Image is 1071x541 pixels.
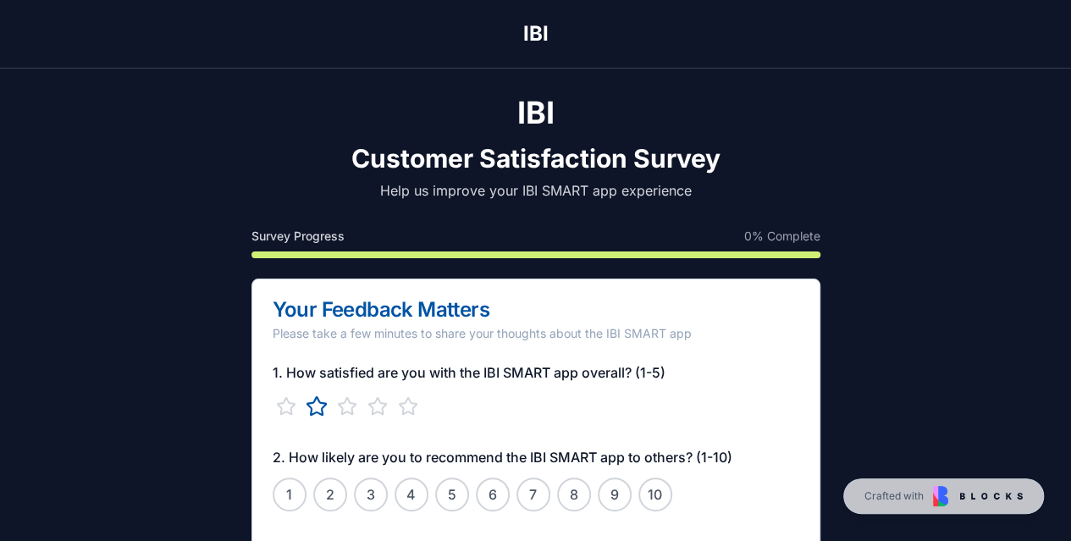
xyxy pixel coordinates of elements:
[395,478,428,511] button: 4
[251,96,820,130] div: IBI
[598,478,632,511] button: 9
[523,20,549,47] div: IBI
[273,364,665,381] label: 1. How satisfied are you with the IBI SMART app overall? (1-5)
[843,478,1044,514] a: Crafted with
[273,325,799,342] div: Please take a few minutes to share your thoughts about the IBI SMART app
[435,478,469,511] button: 5
[516,478,550,511] button: 7
[354,478,388,511] button: 3
[251,143,820,174] h1: Customer Satisfaction Survey
[273,449,732,466] label: 2. How likely are you to recommend the IBI SMART app to others? (1-10)
[313,478,347,511] button: 2
[251,228,345,245] span: Survey Progress
[933,486,1023,506] img: Blocks
[251,180,820,201] p: Help us improve your IBI SMART app experience
[864,489,924,503] span: Crafted with
[557,478,591,511] button: 8
[273,478,306,511] button: 1
[273,300,799,320] div: Your Feedback Matters
[638,478,672,511] button: 10
[744,228,820,245] span: 0 % Complete
[476,478,510,511] button: 6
